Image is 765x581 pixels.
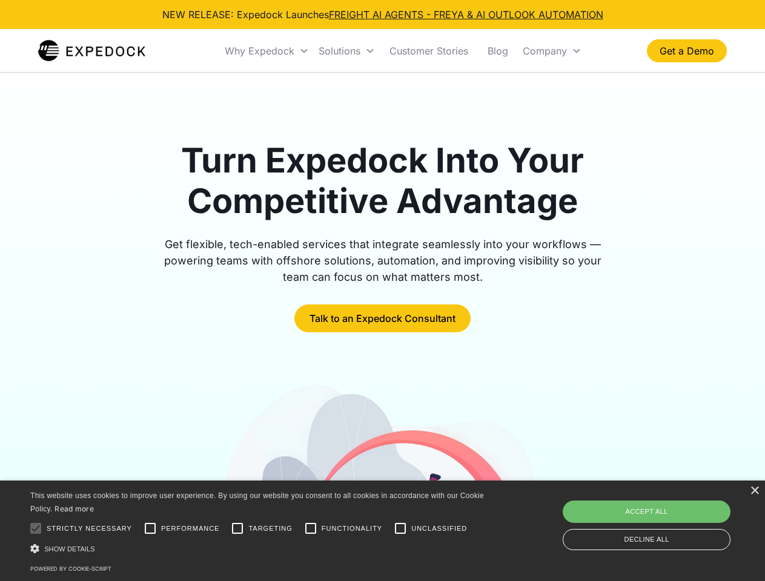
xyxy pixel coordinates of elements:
[150,140,615,222] h1: Turn Expedock Into Your Competitive Advantage
[563,450,765,581] iframe: Chat Widget
[161,524,220,534] span: Performance
[30,565,111,572] a: Powered by cookie-script
[162,7,603,22] div: NEW RELEASE: Expedock Launches
[55,504,94,513] a: Read more
[478,30,518,71] a: Blog
[38,39,145,63] a: home
[30,542,488,555] div: Show details
[47,524,132,534] span: Strictly necessary
[248,524,292,534] span: Targeting
[518,30,586,71] div: Company
[329,8,603,21] a: FREIGHT AI AGENTS - FREYA & AI OUTLOOK AUTOMATION
[380,30,478,71] a: Customer Stories
[225,45,294,57] div: Why Expedock
[220,30,314,71] div: Why Expedock
[44,545,95,553] span: Show details
[150,236,615,285] div: Get flexible, tech-enabled services that integrate seamlessly into your workflows — powering team...
[38,39,145,63] img: Expedock Logo
[294,304,471,332] a: Talk to an Expedock Consultant
[322,524,382,534] span: Functionality
[319,45,360,57] div: Solutions
[647,39,727,62] a: Get a Demo
[523,45,567,57] div: Company
[30,491,484,514] span: This website uses cookies to improve user experience. By using our website you consent to all coo...
[411,524,467,534] span: Unclassified
[314,30,380,71] div: Solutions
